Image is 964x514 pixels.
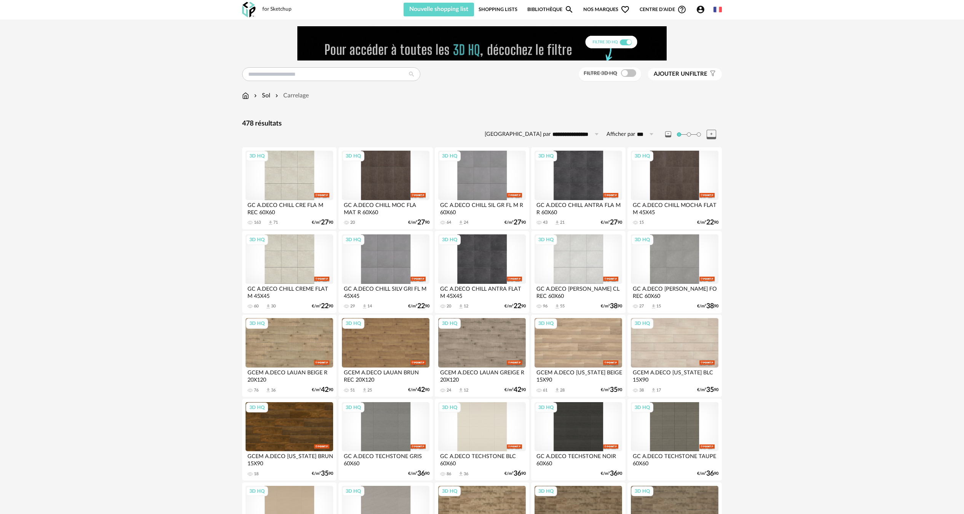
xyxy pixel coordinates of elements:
[439,151,461,161] div: 3D HQ
[535,284,622,299] div: GC A.DECO [PERSON_NAME] CL REC 60X60
[342,151,364,161] div: 3D HQ
[627,147,722,229] a: 3D HQ GC A.DECO CHILL MOCHA FLAT M 45X45 15 €/m²2290
[464,220,468,225] div: 24
[504,304,526,309] div: €/m² 90
[342,284,429,299] div: GC A.DECO CHILL SILV GRI FL M 45X45
[610,387,618,393] span: 35
[312,387,333,393] div: €/m² 90
[535,451,622,466] div: GC A.DECO TECHSTONE NOIR 60X60
[504,220,526,225] div: €/m² 90
[439,486,461,496] div: 3D HQ
[601,387,622,393] div: €/m² 90
[697,304,718,309] div: €/m² 90
[342,318,364,328] div: 3D HQ
[535,200,622,215] div: GC A.DECO CHILL ANTRA FLA M R 60X60
[242,315,337,397] a: 3D HQ GCEM A.DECO LAUAN BEIGE R 20X120 76 Download icon 36 €/m²4290
[438,284,526,299] div: GC A.DECO CHILL ANTRA FLAT M 45X45
[531,147,626,229] a: 3D HQ GC A.DECO CHILL ANTRA FLA M R 60X60 43 Download icon 21 €/m²2790
[621,5,630,14] span: Heart Outline icon
[362,304,367,309] span: Download icon
[338,399,433,481] a: 3D HQ GC A.DECO TECHSTONE GRIS 60X60 €/m²3690
[504,471,526,476] div: €/m² 90
[458,220,464,226] span: Download icon
[246,200,333,215] div: GC A.DECO CHILL CRE FLA M REC 60X60
[367,304,372,309] div: 14
[342,403,364,412] div: 3D HQ
[543,388,547,393] div: 61
[631,486,653,496] div: 3D HQ
[362,387,367,393] span: Download icon
[435,147,529,229] a: 3D HQ GC A.DECO CHILL SIL GR FL M R 60X60 64 Download icon 24 €/m²2790
[535,486,557,496] div: 3D HQ
[554,304,560,309] span: Download icon
[321,471,329,476] span: 35
[408,220,429,225] div: €/m² 90
[706,220,714,225] span: 22
[242,91,249,100] img: svg+xml;base64,PHN2ZyB3aWR0aD0iMTYiIGhlaWdodD0iMTciIHZpZXdCb3g9IjAgMCAxNiAxNyIgZmlsbD0ibm9uZSIgeG...
[601,304,622,309] div: €/m² 90
[697,387,718,393] div: €/m² 90
[531,399,626,481] a: 3D HQ GC A.DECO TECHSTONE NOIR 60X60 €/m²3690
[447,304,451,309] div: 20
[342,368,429,383] div: GCEM A.DECO LAUAN BRUN REC 20X120
[246,151,268,161] div: 3D HQ
[271,304,276,309] div: 30
[554,387,560,393] span: Download icon
[246,403,268,412] div: 3D HQ
[438,451,526,466] div: GC A.DECO TECHSTONE BLC 60X60
[242,2,255,18] img: OXP
[438,368,526,383] div: GCEM A.DECO LAUAN GREIGE R 20X120
[531,231,626,313] a: 3D HQ GC A.DECO [PERSON_NAME] CL REC 60X60 96 Download icon 55 €/m²3890
[535,235,557,245] div: 3D HQ
[246,368,333,383] div: GCEM A.DECO LAUAN BEIGE R 20X120
[565,5,574,14] span: Magnify icon
[271,388,276,393] div: 36
[627,315,722,397] a: 3D HQ GCEM A.DECO [US_STATE] BLC 15X90 38 Download icon 17 €/m²3590
[321,387,329,393] span: 42
[601,471,622,476] div: €/m² 90
[560,220,565,225] div: 21
[535,151,557,161] div: 3D HQ
[654,70,707,78] span: filtre
[367,388,372,393] div: 25
[584,71,617,76] span: Filtre 3D HQ
[631,368,718,383] div: GCEM A.DECO [US_STATE] BLC 15X90
[447,220,451,225] div: 64
[312,220,333,225] div: €/m² 90
[438,200,526,215] div: GC A.DECO CHILL SIL GR FL M R 60X60
[252,91,270,100] div: Sol
[342,451,429,466] div: GC A.DECO TECHSTONE GRIS 60X60
[464,471,468,477] div: 36
[254,220,261,225] div: 163
[439,403,461,412] div: 3D HQ
[254,304,259,309] div: 60
[350,220,355,225] div: 20
[697,220,718,225] div: €/m² 90
[338,315,433,397] a: 3D HQ GCEM A.DECO LAUAN BRUN REC 20X120 51 Download icon 25 €/m²4290
[696,5,709,14] span: Account Circle icon
[631,200,718,215] div: GC A.DECO CHILL MOCHA FLAT M 45X45
[338,231,433,313] a: 3D HQ GC A.DECO CHILL SILV GRI FL M 45X45 29 Download icon 14 €/m²2290
[627,231,722,313] a: 3D HQ GC A.DECO [PERSON_NAME] FO REC 60X60 27 Download icon 15 €/m²3890
[656,304,661,309] div: 15
[560,388,565,393] div: 28
[265,304,271,309] span: Download icon
[458,387,464,393] span: Download icon
[651,304,656,309] span: Download icon
[707,70,716,78] span: Filter icon
[606,131,635,138] label: Afficher par
[631,235,653,245] div: 3D HQ
[631,151,653,161] div: 3D HQ
[254,471,259,477] div: 18
[417,387,425,393] span: 42
[535,403,557,412] div: 3D HQ
[627,399,722,481] a: 3D HQ GC A.DECO TECHSTONE TAUPE 60X60 €/m²3690
[417,220,425,225] span: 27
[514,304,521,309] span: 22
[417,304,425,309] span: 22
[439,318,461,328] div: 3D HQ
[246,284,333,299] div: GC A.DECO CHILL CREME FLAT M 45X45
[514,471,521,476] span: 36
[408,471,429,476] div: €/m² 90
[706,387,714,393] span: 35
